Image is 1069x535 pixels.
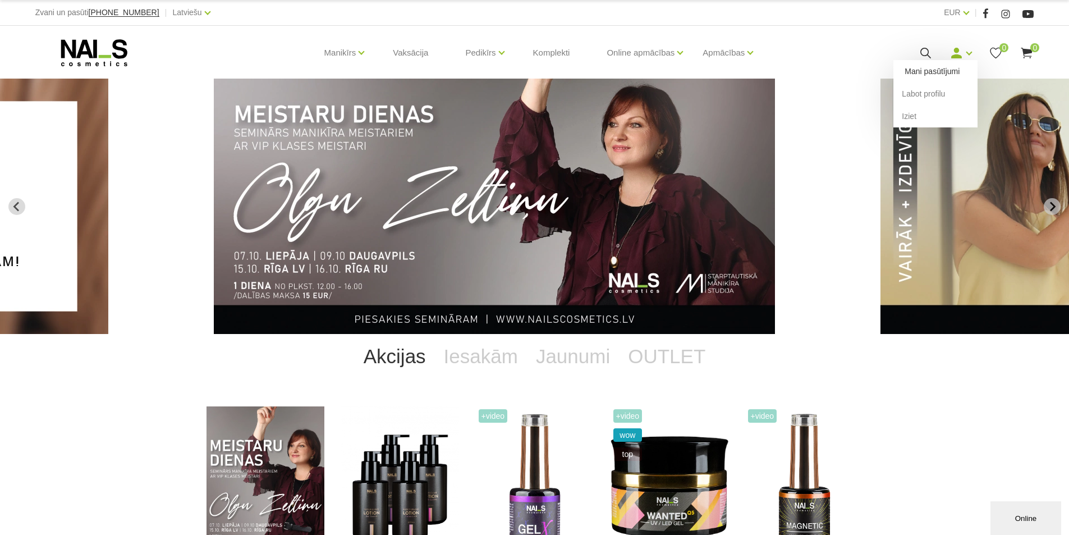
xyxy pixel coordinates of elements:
a: 0 [1020,46,1034,60]
a: EUR [944,6,961,19]
div: Zvani un pasūti [35,6,159,20]
a: [PHONE_NUMBER] [89,8,159,17]
span: wow [613,428,643,442]
a: Iziet [893,105,978,127]
a: Mani pasūtījumi [893,60,978,83]
span: | [975,6,977,20]
a: Akcijas [355,334,435,379]
span: 0 [1030,43,1039,52]
iframe: chat widget [990,499,1063,535]
span: +Video [748,409,777,423]
a: Online apmācības [607,30,675,75]
a: Labot profilu [893,83,978,105]
span: +Video [479,409,508,423]
a: Pedikīrs [465,30,495,75]
span: 0 [999,43,1008,52]
span: +Video [613,409,643,423]
button: Previous slide [8,198,25,215]
a: 0 [989,46,1003,60]
a: Latviešu [173,6,202,19]
a: Vaksācija [384,26,437,80]
a: OUTLET [619,334,714,379]
span: top [613,447,643,461]
button: Next slide [1044,198,1061,215]
a: Jaunumi [527,334,619,379]
a: Komplekti [524,26,579,80]
a: Apmācības [703,30,745,75]
a: Manikīrs [324,30,356,75]
span: | [165,6,167,20]
li: 2 of 14 [214,79,855,334]
a: Iesakām [435,334,527,379]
